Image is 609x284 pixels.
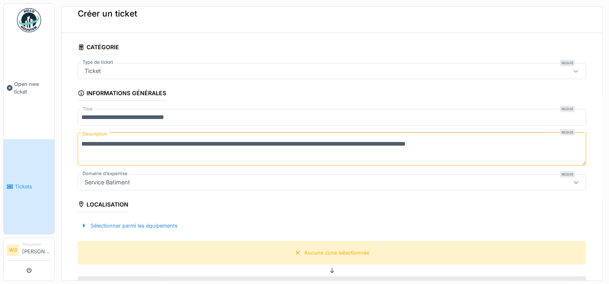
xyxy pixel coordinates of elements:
div: Requis [560,60,575,66]
a: Open new ticket [4,37,54,139]
div: Requester [22,241,51,247]
label: Titre [81,106,94,113]
label: Description [81,129,109,139]
a: Tickets [4,139,54,234]
div: Requis [560,171,575,177]
div: Sélectionner parmi les équipements [78,220,181,231]
label: Domaine d'expertise [81,170,129,177]
div: Informations générales [78,87,166,101]
div: Requis [560,129,575,136]
label: Type de ticket [81,59,115,66]
div: Aucune zone sélectionnée [304,249,369,257]
span: Open new ticket [14,80,51,96]
li: WS [7,244,19,256]
div: Catégorie [78,41,119,55]
div: Requis [560,106,575,112]
span: Tickets [15,183,51,190]
div: Service Batiment [81,178,133,187]
div: Localisation [78,198,128,212]
div: Ticket [81,67,104,75]
a: WS Requester[PERSON_NAME] [7,241,51,261]
img: Badge_color-CXgf-gQk.svg [17,8,41,32]
li: [PERSON_NAME] [22,241,51,259]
